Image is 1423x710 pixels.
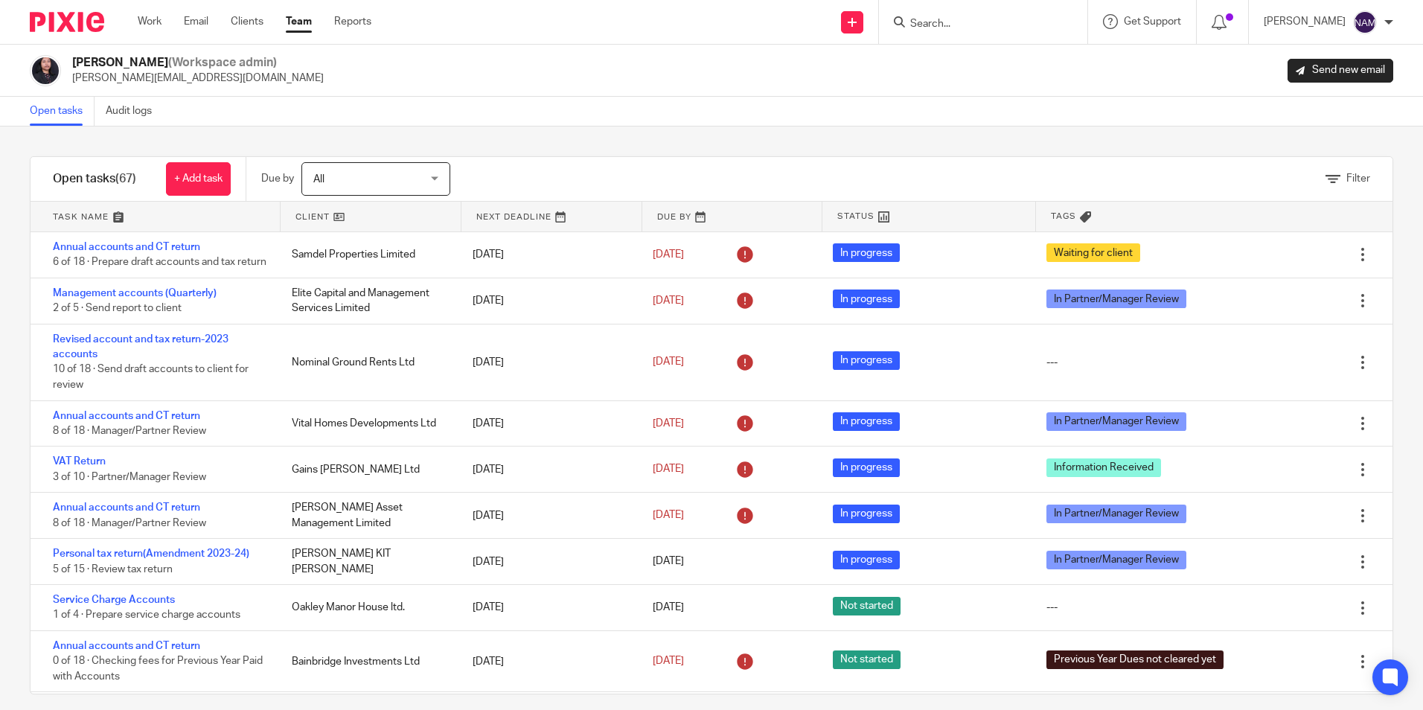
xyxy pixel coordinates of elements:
[1046,505,1186,523] span: In Partner/Manager Review
[53,641,200,651] a: Annual accounts and CT return
[313,174,324,185] span: All
[53,365,249,391] span: 10 of 18 · Send draft accounts to client for review
[458,592,638,622] div: [DATE]
[1288,59,1393,83] a: Send new email
[1051,210,1076,223] span: Tags
[833,597,901,615] span: Not started
[1046,290,1186,308] span: In Partner/Manager Review
[653,656,684,667] span: [DATE]
[653,418,684,429] span: [DATE]
[1346,173,1370,184] span: Filter
[53,595,175,605] a: Service Charge Accounts
[53,549,249,559] a: Personal tax return(Amendment 2023-24)
[168,57,277,68] span: (Workspace admin)
[138,14,162,29] a: Work
[653,295,684,306] span: [DATE]
[115,173,136,185] span: (67)
[653,464,684,475] span: [DATE]
[231,14,263,29] a: Clients
[30,97,95,126] a: Open tasks
[53,288,217,298] a: Management accounts (Quarterly)
[833,458,900,477] span: In progress
[277,493,457,538] div: [PERSON_NAME] Asset Management Limited
[458,409,638,438] div: [DATE]
[184,14,208,29] a: Email
[1046,243,1140,262] span: Waiting for client
[53,334,228,359] a: Revised account and tax return-2023 accounts
[53,656,263,682] span: 0 of 18 · Checking fees for Previous Year Paid with Accounts
[106,97,163,126] a: Audit logs
[277,240,457,269] div: Samdel Properties Limited
[1046,551,1186,569] span: In Partner/Manager Review
[1353,10,1377,34] img: svg%3E
[53,456,106,467] a: VAT Return
[1124,16,1181,27] span: Get Support
[277,409,457,438] div: Vital Homes Developments Ltd
[30,55,61,86] img: MicrosoftTeams-image.jfif
[30,12,104,32] img: Pixie
[653,356,684,367] span: [DATE]
[653,249,684,260] span: [DATE]
[72,55,324,71] h2: [PERSON_NAME]
[458,455,638,484] div: [DATE]
[53,258,266,268] span: 6 of 18 · Prepare draft accounts and tax return
[166,162,231,196] a: + Add task
[277,455,457,484] div: Gains [PERSON_NAME] Ltd
[833,505,900,523] span: In progress
[1046,650,1224,669] span: Previous Year Dues not cleared yet
[458,286,638,316] div: [DATE]
[53,472,206,482] span: 3 of 10 · Partner/Manager Review
[53,518,206,528] span: 8 of 18 · Manager/Partner Review
[458,501,638,531] div: [DATE]
[1046,600,1058,615] div: ---
[653,511,684,521] span: [DATE]
[833,551,900,569] span: In progress
[53,303,182,313] span: 2 of 5 · Send report to client
[277,348,457,377] div: Nominal Ground Rents Ltd
[837,210,874,223] span: Status
[53,610,240,621] span: 1 of 4 · Prepare service charge accounts
[653,603,684,613] span: [DATE]
[833,243,900,262] span: In progress
[53,426,206,436] span: 8 of 18 · Manager/Partner Review
[53,564,173,575] span: 5 of 15 · Review tax return
[833,412,900,431] span: In progress
[458,240,638,269] div: [DATE]
[909,18,1043,31] input: Search
[277,539,457,584] div: [PERSON_NAME] KIT [PERSON_NAME]
[1046,458,1161,477] span: Information Received
[334,14,371,29] a: Reports
[458,647,638,677] div: [DATE]
[277,592,457,622] div: Oakley Manor House ltd.
[53,411,200,421] a: Annual accounts and CT return
[1264,14,1346,29] p: [PERSON_NAME]
[53,242,200,252] a: Annual accounts and CT return
[277,278,457,324] div: Elite Capital and Management Services Limited
[458,348,638,377] div: [DATE]
[261,171,294,186] p: Due by
[277,647,457,677] div: Bainbridge Investments Ltd
[458,547,638,577] div: [DATE]
[72,71,324,86] p: [PERSON_NAME][EMAIL_ADDRESS][DOMAIN_NAME]
[833,290,900,308] span: In progress
[833,351,900,370] span: In progress
[1046,355,1058,370] div: ---
[653,557,684,567] span: [DATE]
[53,502,200,513] a: Annual accounts and CT return
[833,650,901,669] span: Not started
[1046,412,1186,431] span: In Partner/Manager Review
[53,171,136,187] h1: Open tasks
[286,14,312,29] a: Team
